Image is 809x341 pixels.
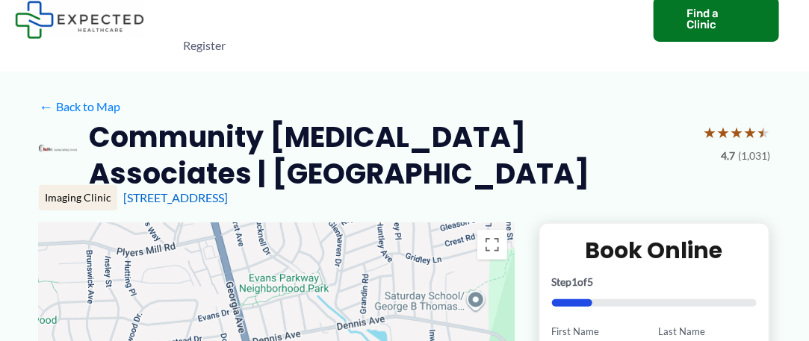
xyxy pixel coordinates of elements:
[572,275,578,288] span: 1
[659,325,757,339] label: Last Name
[552,236,757,265] h2: Book Online
[588,275,594,288] span: 5
[171,19,238,72] a: Register
[716,119,730,146] span: ★
[89,119,691,193] h2: Community [MEDICAL_DATA] Associates | [GEOGRAPHIC_DATA]
[183,19,226,72] span: Register
[39,185,117,210] div: Imaging Clinic
[477,230,507,260] button: Toggle fullscreen view
[15,1,144,39] img: Expected Healthcare Logo - side, dark font, small
[703,119,716,146] span: ★
[743,119,757,146] span: ★
[39,99,53,113] span: ←
[39,96,120,118] a: ←Back to Map
[552,325,650,339] label: First Name
[721,146,735,166] span: 4.7
[552,277,757,287] p: Step of
[123,190,228,204] a: [STREET_ADDRESS]
[730,119,743,146] span: ★
[757,119,770,146] span: ★
[738,146,770,166] span: (1,031)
